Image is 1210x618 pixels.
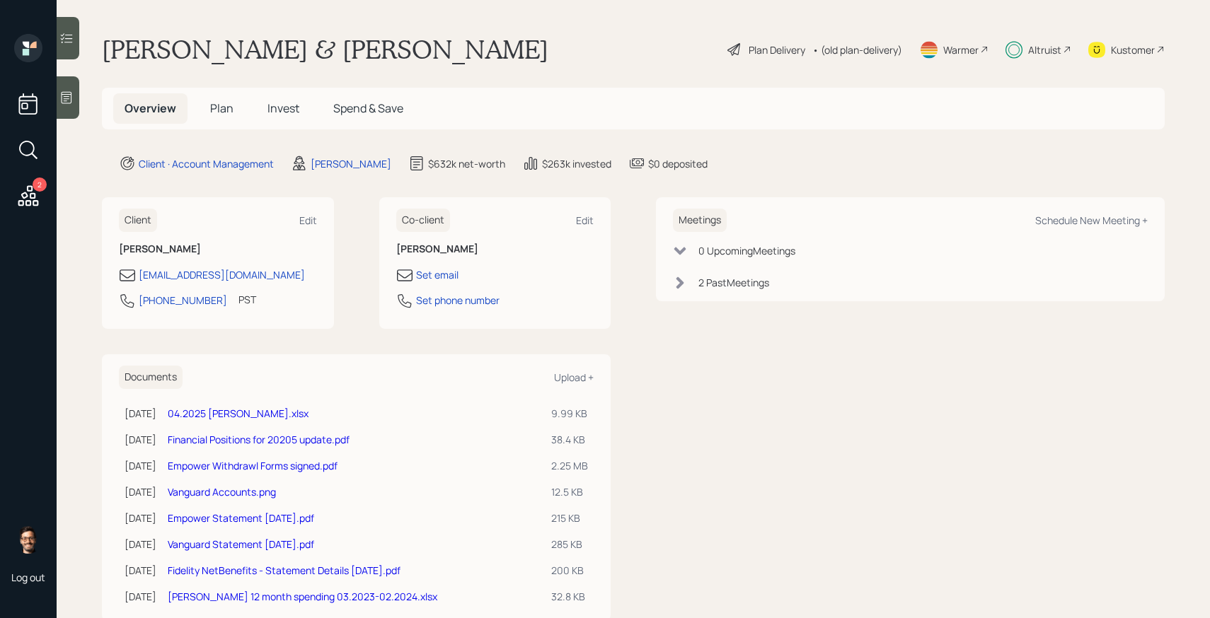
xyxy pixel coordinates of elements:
[673,209,727,232] h6: Meetings
[416,293,500,308] div: Set phone number
[551,406,588,421] div: 9.99 KB
[33,177,47,192] div: 2
[551,458,588,473] div: 2.25 MB
[551,432,588,447] div: 38.4 KB
[1035,214,1148,227] div: Schedule New Meeting +
[119,209,157,232] h6: Client
[168,459,338,472] a: Empower Withdrawl Forms signed.pdf
[125,511,156,525] div: [DATE]
[14,525,42,554] img: sami-boghos-headshot.png
[125,589,156,604] div: [DATE]
[238,292,256,307] div: PST
[139,267,305,282] div: [EMAIL_ADDRESS][DOMAIN_NAME]
[125,432,156,447] div: [DATE]
[311,156,391,171] div: [PERSON_NAME]
[428,156,505,171] div: $632k net-worth
[168,511,314,525] a: Empower Statement [DATE].pdf
[125,406,156,421] div: [DATE]
[1111,42,1155,57] div: Kustomer
[210,100,234,116] span: Plan
[1028,42,1061,57] div: Altruist
[139,156,274,171] div: Client · Account Management
[416,267,459,282] div: Set email
[125,563,156,578] div: [DATE]
[168,537,314,551] a: Vanguard Statement [DATE].pdf
[168,590,437,603] a: [PERSON_NAME] 12 month spending 03.2023-02.2024.xlsx
[396,209,450,232] h6: Co-client
[333,100,403,116] span: Spend & Save
[812,42,902,57] div: • (old plan-delivery)
[576,214,594,227] div: Edit
[168,485,276,499] a: Vanguard Accounts.png
[554,371,594,384] div: Upload +
[168,564,401,577] a: Fidelity NetBenefits - Statement Details [DATE].pdf
[648,156,708,171] div: $0 deposited
[125,537,156,552] div: [DATE]
[139,293,227,308] div: [PHONE_NUMBER]
[749,42,805,57] div: Plan Delivery
[943,42,979,57] div: Warmer
[168,433,350,446] a: Financial Positions for 20205 update.pdf
[125,100,176,116] span: Overview
[119,243,317,255] h6: [PERSON_NAME]
[698,243,795,258] div: 0 Upcoming Meeting s
[551,484,588,499] div: 12.5 KB
[551,589,588,604] div: 32.8 KB
[542,156,611,171] div: $263k invested
[551,563,588,578] div: 200 KB
[267,100,299,116] span: Invest
[551,537,588,552] div: 285 KB
[396,243,594,255] h6: [PERSON_NAME]
[168,407,309,420] a: 04.2025 [PERSON_NAME].xlsx
[551,511,588,525] div: 215 KB
[11,571,45,584] div: Log out
[125,484,156,499] div: [DATE]
[119,366,183,389] h6: Documents
[299,214,317,227] div: Edit
[102,34,548,65] h1: [PERSON_NAME] & [PERSON_NAME]
[125,458,156,473] div: [DATE]
[698,275,769,290] div: 2 Past Meeting s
